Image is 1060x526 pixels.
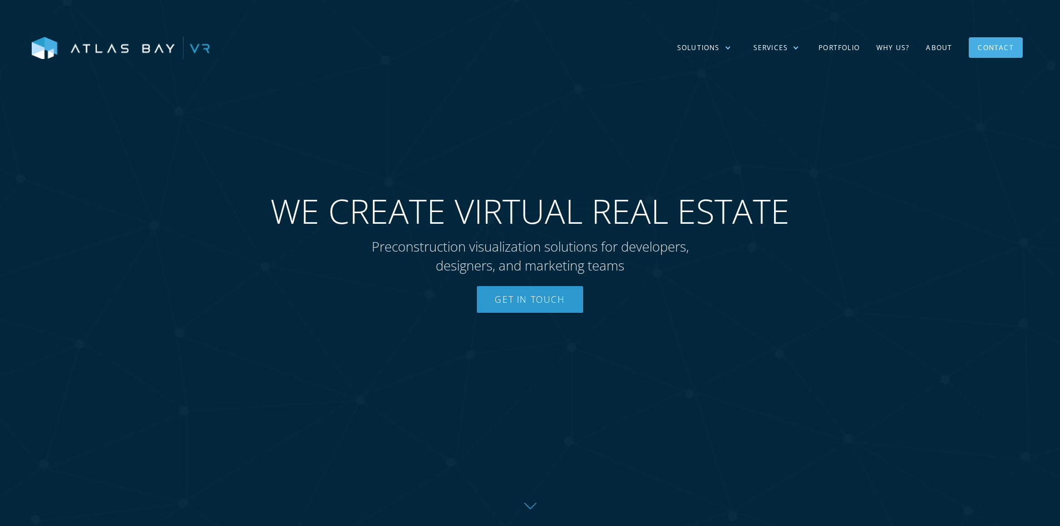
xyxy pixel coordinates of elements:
[477,286,583,313] a: Get In Touch
[270,191,790,232] span: WE CREATE VIRTUAL REAL ESTATE
[918,32,960,64] a: About
[349,237,711,274] p: Preconstruction visualization solutions for developers, designers, and marketing teams
[978,39,1013,56] div: Contact
[742,32,811,64] div: Services
[524,503,536,509] img: Down further on page
[868,32,918,64] a: Why US?
[753,43,788,53] div: Services
[666,32,742,64] div: Solutions
[969,37,1022,58] a: Contact
[677,43,720,53] div: Solutions
[32,37,210,60] img: Atlas Bay VR Logo
[810,32,868,64] a: Portfolio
